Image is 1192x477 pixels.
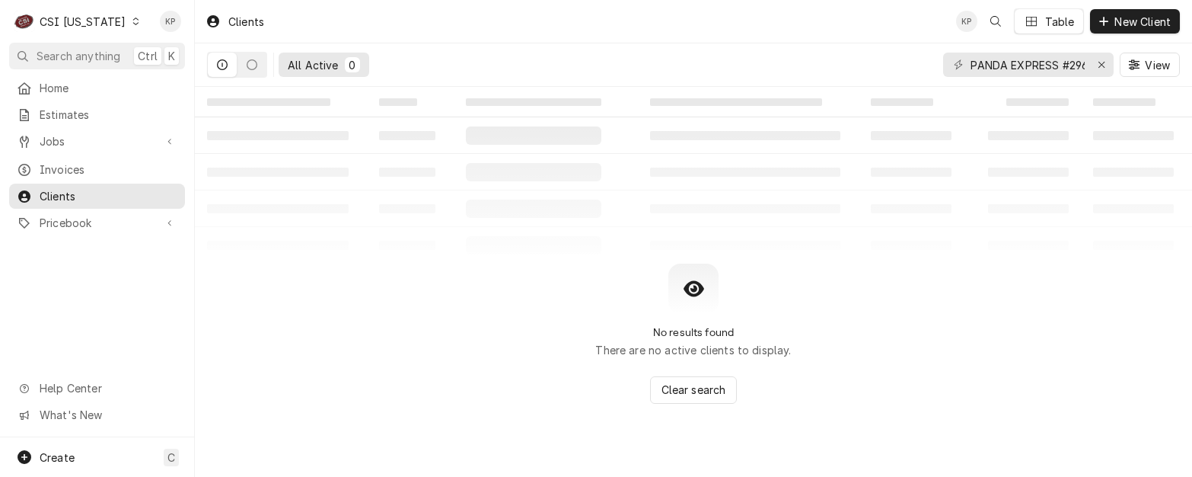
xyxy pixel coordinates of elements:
[1045,14,1075,30] div: Table
[1093,98,1155,106] span: ‌
[40,188,177,204] span: Clients
[653,326,735,339] h2: No results found
[650,98,822,106] span: ‌
[14,11,35,32] div: CSI Kentucky's Avatar
[207,98,330,106] span: ‌
[1142,57,1173,73] span: View
[9,75,185,101] a: Home
[40,133,155,149] span: Jobs
[650,376,738,404] button: Clear search
[9,184,185,209] a: Clients
[9,376,185,401] a: Go to Help Center
[40,14,126,30] div: CSI [US_STATE]
[658,382,729,398] span: Clear search
[9,129,185,154] a: Go to Jobs
[9,43,185,69] button: Search anythingCtrlK
[195,87,1192,264] table: All Active Clients List Loading
[595,342,791,358] p: There are no active clients to display.
[9,210,185,235] a: Go to Pricebook
[466,98,601,106] span: ‌
[138,48,158,64] span: Ctrl
[288,57,339,73] div: All Active
[1090,9,1180,34] button: New Client
[40,407,176,423] span: What's New
[956,11,977,32] div: Kym Parson's Avatar
[983,9,1008,34] button: Open search
[9,157,185,182] a: Invoices
[379,98,417,106] span: ‌
[1006,98,1069,106] span: ‌
[40,451,75,464] span: Create
[9,102,185,127] a: Estimates
[348,57,357,73] div: 0
[40,380,176,396] span: Help Center
[871,98,933,106] span: ‌
[956,11,977,32] div: KP
[168,48,175,64] span: K
[1120,53,1180,77] button: View
[167,450,175,466] span: C
[40,215,155,231] span: Pricebook
[40,162,177,178] span: Invoices
[970,53,1085,77] input: Keyword search
[9,402,185,427] a: Go to What's New
[40,80,177,96] span: Home
[160,11,181,32] div: Kym Parson's Avatar
[1111,14,1174,30] span: New Client
[1089,53,1114,77] button: Erase input
[40,107,177,123] span: Estimates
[160,11,181,32] div: KP
[37,48,120,64] span: Search anything
[14,11,35,32] div: C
